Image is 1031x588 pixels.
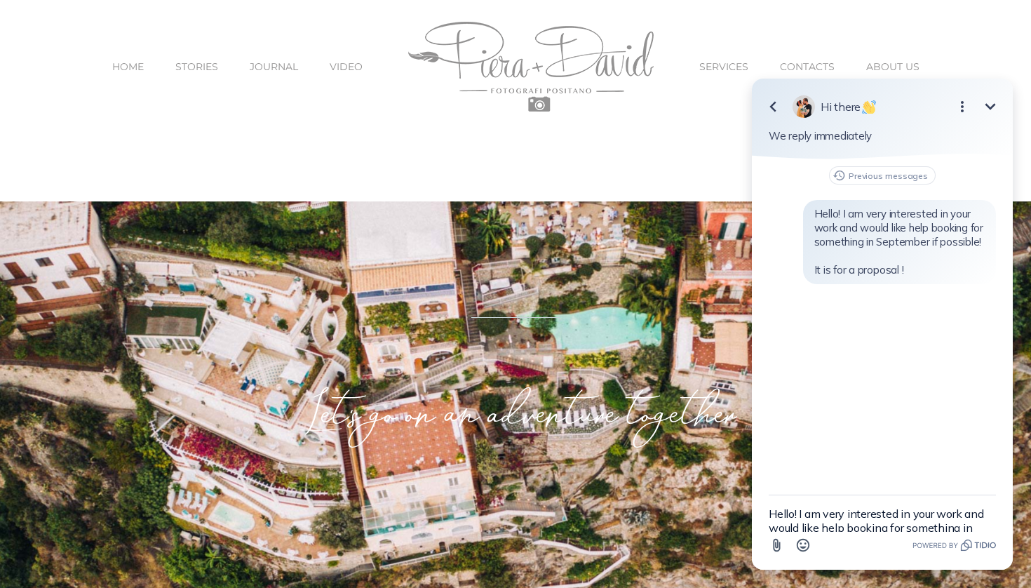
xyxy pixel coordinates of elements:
[175,37,218,96] a: STORIES
[112,62,144,72] span: HOME
[112,37,144,96] a: HOME
[330,37,363,96] a: VIDEO
[408,22,654,112] img: Piera Plus David Photography Positano Logo
[330,62,363,72] span: VIDEO
[699,62,748,72] span: SERVICES
[250,62,298,72] span: JOURNAL
[699,37,748,96] a: SERVICES
[734,30,1031,588] iframe: Tidio Chat
[299,396,732,442] em: Let's go on an adventure together
[250,37,298,96] a: JOURNAL
[175,62,218,72] span: STORIES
